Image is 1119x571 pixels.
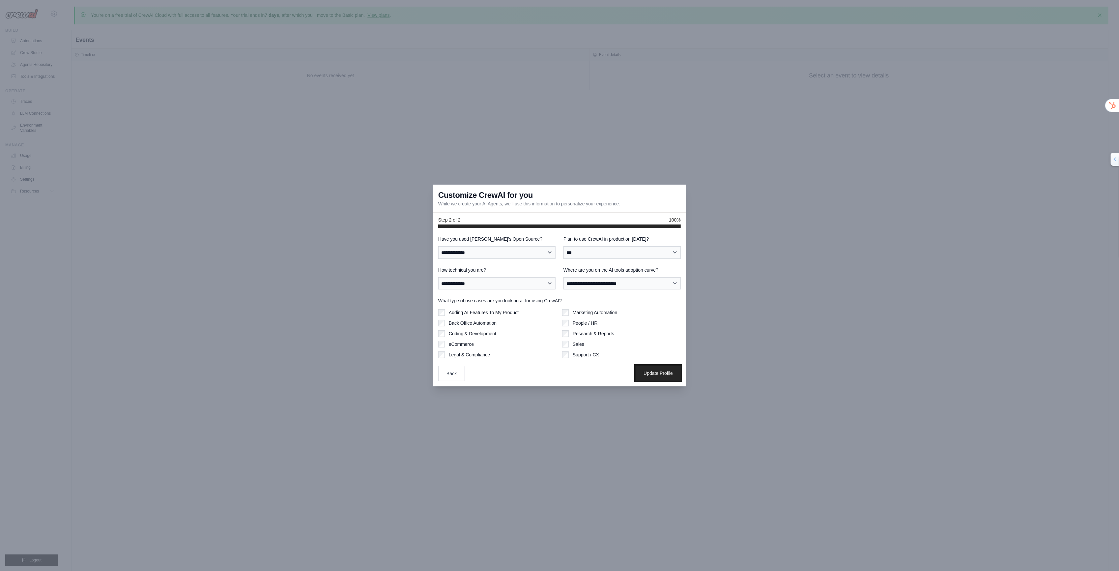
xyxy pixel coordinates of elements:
label: Coding & Development [449,330,496,337]
p: While we create your AI Agents, we'll use this information to personalize your experience. [438,200,620,207]
div: Domain: [DOMAIN_NAME] [17,17,72,22]
label: Where are you on the AI tools adoption curve? [563,267,681,273]
label: Legal & Compliance [449,351,490,358]
label: Sales [573,341,584,347]
label: Adding AI Features To My Product [449,309,519,316]
label: What type of use cases are you looking at for using CrewAI? [438,297,681,304]
img: tab_keywords_by_traffic_grey.svg [66,38,71,44]
span: 100% [669,217,681,223]
label: Back Office Automation [449,320,497,326]
label: Support / CX [573,351,599,358]
iframe: Chat Widget [1086,539,1119,571]
label: People / HR [573,320,597,326]
label: Marketing Automation [573,309,617,316]
button: Update Profile [636,366,681,381]
label: How technical you are? [438,267,556,273]
label: Research & Reports [573,330,614,337]
span: Step 2 of 2 [438,217,461,223]
img: tab_domain_overview_orange.svg [18,38,23,44]
div: Keywords by Traffic [73,39,111,43]
div: Domain Overview [25,39,59,43]
label: Have you used [PERSON_NAME]'s Open Source? [438,236,556,242]
label: eCommerce [449,341,474,347]
label: Plan to use CrewAI in production [DATE]? [563,236,681,242]
button: Back [438,366,465,381]
h3: Customize CrewAI for you [438,190,533,200]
